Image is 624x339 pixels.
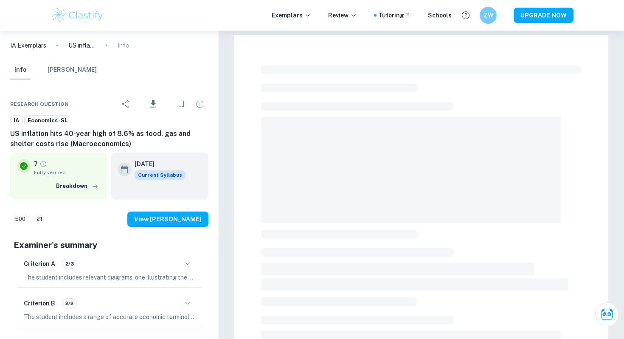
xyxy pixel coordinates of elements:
h6: [DATE] [135,159,179,169]
p: 7 [34,159,38,169]
span: Current Syllabus [135,170,186,180]
span: Fully verified [34,169,101,176]
a: Tutoring [378,11,411,20]
h6: Criterion B [24,299,55,308]
p: US inflation hits 40-year high of 8.6% as food, gas and shelter costs rise (Macroeconomics) [68,41,96,50]
div: Bookmark [173,96,190,113]
span: Research question [10,100,69,108]
p: Exemplars [272,11,311,20]
p: Review [328,11,357,20]
button: ZW [480,7,497,24]
h6: Criterion A [24,259,55,268]
div: Share [117,96,134,113]
div: Download [136,93,171,115]
button: Info [10,61,31,79]
p: The student includes relevant diagrams, one illustrating the effects of cost-push inflation due t... [24,273,195,282]
div: This exemplar is based on the current syllabus. Feel free to refer to it for inspiration/ideas wh... [135,170,186,180]
p: Info [118,41,129,50]
div: Like [10,212,30,226]
a: Economics-SL [24,115,71,126]
p: The student includes a range of accurate economic terminology, such as economic well-being, infla... [24,312,195,322]
span: 2/3 [62,260,77,268]
span: 2/2 [62,299,76,307]
div: Report issue [191,96,208,113]
a: IA [10,115,22,126]
a: IA Exemplars [10,41,46,50]
a: Schools [428,11,452,20]
button: Breakdown [54,180,101,192]
span: IA [11,116,22,125]
h6: ZW [483,11,493,20]
button: [PERSON_NAME] [48,61,97,79]
span: 21 [32,215,47,223]
button: UPGRADE NOW [514,8,573,23]
a: Grade fully verified [39,160,47,168]
div: Dislike [32,212,47,226]
button: View [PERSON_NAME] [127,212,208,227]
span: 500 [10,215,30,223]
h6: US inflation hits 40-year high of 8.6% as food, gas and shelter costs rise (Macroeconomics) [10,129,208,149]
img: Clastify logo [51,7,104,24]
span: Economics-SL [25,116,71,125]
button: Ask Clai [595,302,619,326]
h5: Examiner's summary [14,239,205,251]
button: Help and Feedback [458,8,473,23]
